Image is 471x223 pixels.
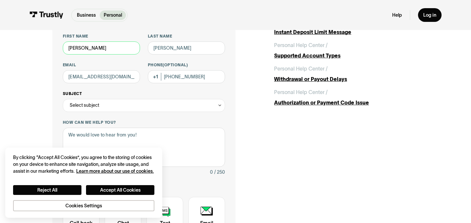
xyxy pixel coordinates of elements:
p: Business [77,12,96,19]
div: Select subject [70,101,99,109]
button: Accept All Cookies [86,185,154,195]
a: Personal Help Center /Supported Account Types [274,41,419,59]
label: Subject [63,91,225,96]
div: Supported Account Types [274,52,419,59]
div: Log in [423,12,436,18]
div: Authorization or Payment Code Issue [274,99,419,106]
label: First name [63,34,140,39]
input: (555) 555-5555 [148,70,225,83]
a: Log in [418,8,442,22]
label: Email [63,62,140,68]
div: Personal Help Center / [274,88,328,96]
div: 0 [210,168,213,176]
div: Select subject [63,99,225,112]
div: / 250 [214,168,225,176]
a: Business [73,10,100,20]
label: Phone [148,62,225,68]
a: Personal Help Center /Authorization or Payment Code Issue [274,88,419,106]
div: Personal Help Center / [274,65,328,72]
input: Alex [63,41,140,55]
a: Help [392,12,402,18]
div: Personal Help Center / [274,41,328,49]
a: Personal Help Center /Withdrawal or Payout Delays [274,65,419,83]
button: Cookies Settings [13,200,154,211]
button: Reject All [13,185,81,195]
label: How can we help you? [63,120,225,125]
input: Howard [148,41,225,55]
a: Personal [100,10,126,20]
span: (Optional) [163,63,188,67]
div: Withdrawal or Payout Delays [274,75,419,83]
p: Personal [104,12,122,19]
a: More information about your privacy, opens in a new tab [76,168,154,174]
div: By clicking “Accept All Cookies”, you agree to the storing of cookies on your device to enhance s... [13,154,154,175]
label: Last name [148,34,225,39]
img: Trustly Logo [29,11,63,19]
input: alex@mail.com [63,70,140,83]
div: Cookie banner [5,148,162,218]
div: Instant Deposit Limit Message [274,28,419,36]
div: Privacy [13,154,154,211]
